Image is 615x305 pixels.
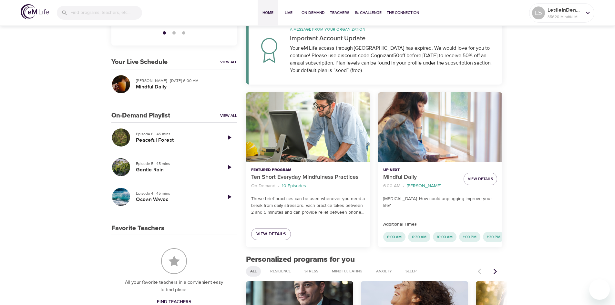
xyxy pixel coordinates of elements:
[589,279,610,300] iframe: Button to launch messaging window
[256,230,286,238] span: View Details
[328,266,367,277] div: Mindful Eating
[136,190,216,196] p: Episode 4 · 45 mins
[548,14,582,20] p: 35620 Mindful Minutes
[136,137,216,144] h5: Peaceful Forest
[124,279,224,293] p: All your favorite teachers in a convienient easy to find place.
[387,9,419,16] span: The Connection
[383,196,497,209] p: [MEDICAL_DATA]: How could unplugging improve your life?
[433,232,456,242] div: 10:00 AM
[266,266,295,277] div: Resilience
[136,196,216,203] h5: Ocean Waves
[383,182,458,190] nav: breadcrumb
[251,196,365,216] p: These brief practices can be used whenever you need a break from daily stressors. Each practice t...
[136,78,232,84] p: [PERSON_NAME] · [DATE] 6:00 AM
[302,9,325,16] span: On-Demand
[301,269,322,274] span: Stress
[408,232,430,242] div: 6:30 AM
[290,45,495,74] div: Your eM Life access through [GEOGRAPHIC_DATA] has expired. We would love for you to continue! Ple...
[433,234,456,240] span: 10:00 AM
[403,182,404,190] li: ·
[402,269,421,274] span: Sleep
[246,269,261,274] span: All
[111,58,168,66] h3: Your Live Schedule
[111,158,131,177] button: Gentle Rain
[532,6,545,19] div: LS
[383,221,497,228] p: Additional Times
[372,266,396,277] div: Anxiety
[383,173,458,182] p: Mindful Daily
[136,161,216,167] p: Episode 5 · 45 mins
[383,232,405,242] div: 6:00 AM
[246,266,261,277] div: All
[136,167,216,173] h5: Gentle Rain
[246,255,503,264] h2: Personalized programs for you
[251,183,275,189] p: On-Demand
[401,266,421,277] div: Sleep
[378,92,502,162] button: Mindful Daily
[383,234,405,240] span: 6:00 AM
[290,34,495,43] p: Important Account Update
[251,173,365,182] p: Ten Short Everyday Mindfulness Practices
[70,6,142,20] input: Find programs, teachers, etc...
[468,176,493,182] span: View Details
[300,266,323,277] div: Stress
[459,234,480,240] span: 1:00 PM
[136,131,216,137] p: Episode 6 · 45 mins
[383,167,458,173] p: Up Next
[111,128,131,147] button: Peaceful Forest
[251,228,291,240] a: View Details
[260,9,276,16] span: Home
[372,269,396,274] span: Anxiety
[548,6,582,14] p: LeslieInDenver
[111,112,170,119] h3: On-Demand Playlist
[251,167,365,173] p: Featured Program
[383,183,400,189] p: 6:00 AM
[111,187,131,207] button: Ocean Waves
[459,232,480,242] div: 1:00 PM
[483,232,504,242] div: 1:30 PM
[488,264,502,279] button: Next items
[278,182,279,190] li: ·
[220,59,237,65] a: View All
[21,4,49,19] img: logo
[328,269,366,274] span: Mindful Eating
[221,189,237,205] a: Play Episode
[483,234,504,240] span: 1:30 PM
[221,130,237,145] a: Play Episode
[251,182,365,190] nav: breadcrumb
[246,92,370,162] button: Ten Short Everyday Mindfulness Practices
[330,9,349,16] span: Teachers
[408,234,430,240] span: 6:30 AM
[290,26,495,32] p: A message from your organization
[282,183,306,189] p: 10 Episodes
[281,9,296,16] span: Live
[111,225,164,232] h3: Favorite Teachers
[354,9,382,16] span: 1% Challenge
[220,113,237,118] a: View All
[266,269,295,274] span: Resilience
[221,159,237,175] a: Play Episode
[464,173,497,185] button: View Details
[136,84,232,90] h5: Mindful Daily
[407,183,441,189] p: [PERSON_NAME]
[161,248,187,274] img: Favorite Teachers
